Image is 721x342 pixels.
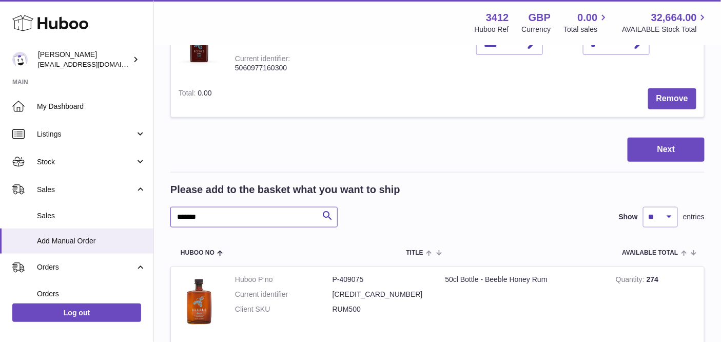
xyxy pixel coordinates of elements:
[333,305,430,314] dd: RUM500
[522,25,551,34] div: Currency
[37,185,135,195] span: Sales
[235,305,333,314] dt: Client SKU
[37,262,135,272] span: Orders
[563,11,609,34] a: 0.00 Total sales
[628,138,705,162] button: Next
[406,250,423,256] span: Title
[486,11,509,25] strong: 3412
[37,289,146,299] span: Orders
[179,25,220,66] img: Beeble Honey Rum 20cl
[563,25,609,34] span: Total sales
[12,52,28,67] img: info@beeble.buzz
[37,236,146,246] span: Add Manual Order
[616,275,647,286] strong: Quantity
[198,89,211,97] span: 0.00
[235,63,290,73] div: 5060977160300
[438,267,608,340] td: 50cl Bottle - Beeble Honey Rum
[475,25,509,34] div: Huboo Ref
[12,303,141,322] a: Log out
[333,290,430,299] dd: [CREDIT_CARD_NUMBER]
[648,88,696,109] button: Remove
[179,89,198,100] label: Total
[38,50,130,69] div: [PERSON_NAME]
[608,267,704,340] td: 274
[38,60,151,68] span: [EMAIL_ADDRESS][DOMAIN_NAME]
[235,275,333,284] dt: Huboo P no
[651,11,697,25] span: 32,664.00
[622,25,709,34] span: AVAILABLE Stock Total
[235,54,290,65] div: Current identifier
[235,290,333,299] dt: Current identifier
[37,157,135,167] span: Stock
[578,11,598,25] span: 0.00
[181,250,215,256] span: Huboo no
[333,275,430,284] dd: P-409075
[37,102,146,111] span: My Dashboard
[619,212,638,222] label: Show
[622,250,678,256] span: AVAILABLE Total
[298,17,468,81] td: Beeble Honey Rum 20cl
[179,275,220,330] img: 50cl Bottle - Beeble Honey Rum
[683,212,705,222] span: entries
[622,11,709,34] a: 32,664.00 AVAILABLE Stock Total
[37,129,135,139] span: Listings
[37,211,146,221] span: Sales
[529,11,551,25] strong: GBP
[170,183,400,197] h2: Please add to the basket what you want to ship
